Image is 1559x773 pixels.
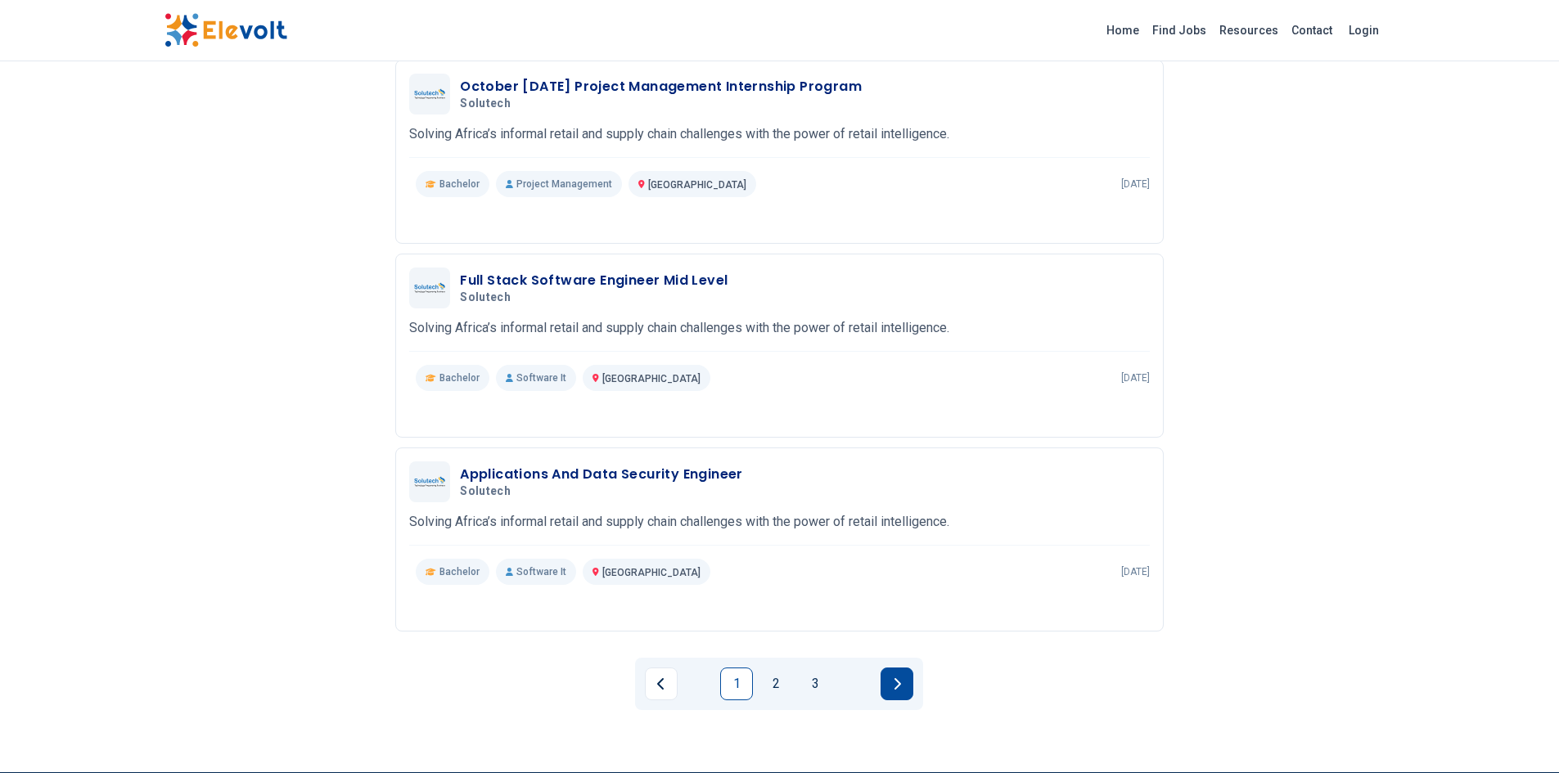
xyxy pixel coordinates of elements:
[1190,268,1395,759] iframe: Advertisement
[645,667,913,700] ul: Pagination
[439,565,480,578] span: Bachelor
[460,465,743,484] h3: Applications And Data Security Engineer
[164,13,287,47] img: Elevolt
[409,512,1150,532] p: Solving Africa’s informal retail and supply chain challenges with the power of retail intelligence.
[1477,694,1559,773] iframe: Chat Widget
[1285,17,1339,43] a: Contact
[439,371,480,384] span: Bachelor
[602,373,701,384] span: [GEOGRAPHIC_DATA]
[1121,178,1150,191] p: [DATE]
[496,559,576,585] p: Software It
[496,365,576,391] p: Software It
[1339,14,1389,47] a: Login
[881,667,913,700] a: Next page
[1121,565,1150,578] p: [DATE]
[1146,17,1213,43] a: Find Jobs
[1100,17,1146,43] a: Home
[460,271,728,290] h3: Full Stack Software Engineer Mid Level
[645,667,678,700] a: Previous page
[409,124,1150,144] p: Solving Africa’s informal retail and supply chain challenges with the power of retail intelligence.
[460,97,511,111] span: Solutech
[460,77,862,97] h3: October [DATE] Project Management Internship Program
[460,484,511,499] span: Solutech
[409,318,1150,338] p: Solving Africa’s informal retail and supply chain challenges with the power of retail intelligence.
[409,267,1150,391] a: SolutechFull Stack Software Engineer Mid LevelSolutechSolving Africa’s informal retail and supply...
[409,74,1150,197] a: SolutechOctober [DATE] Project Management Internship ProgramSolutechSolving Africa’s informal ret...
[460,290,511,305] span: Solutech
[759,667,792,700] a: Page 2
[648,179,746,191] span: [GEOGRAPHIC_DATA]
[720,667,753,700] a: Page 1 is your current page
[602,567,701,578] span: [GEOGRAPHIC_DATA]
[409,461,1150,585] a: SolutechApplications And Data Security EngineerSolutechSolving Africa’s informal retail and suppl...
[1121,371,1150,384] p: [DATE]
[413,282,446,293] img: Solutech
[439,178,480,191] span: Bachelor
[496,171,622,197] p: Project Management
[1213,17,1285,43] a: Resources
[799,667,831,700] a: Page 3
[413,476,446,487] img: Solutech
[164,268,370,759] iframe: Advertisement
[413,88,446,99] img: Solutech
